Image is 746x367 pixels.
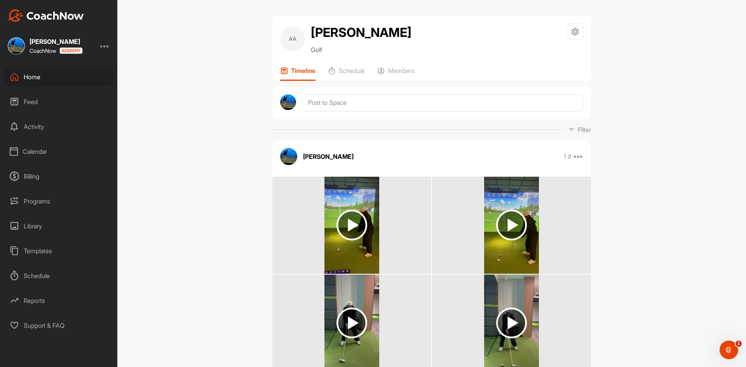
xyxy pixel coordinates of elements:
[578,125,591,134] p: Filter
[291,67,315,75] p: Timeline
[4,142,114,161] div: Calendar
[324,177,379,274] img: media
[336,308,367,338] img: play
[336,210,367,240] img: play
[496,308,527,338] img: play
[4,316,114,335] div: Support & FAQ
[4,67,114,87] div: Home
[8,37,25,54] img: square_c2c968d1ba4d61bfa9fef65f62c7a1bd.jpg
[8,9,84,22] img: CoachNow
[303,152,354,161] p: [PERSON_NAME]
[484,177,539,274] img: media
[564,153,571,160] p: 1 d
[720,341,738,359] iframe: Intercom live chat
[496,210,527,240] img: play
[280,26,305,51] div: AA
[339,67,365,75] p: Schedule
[4,191,114,211] div: Programs
[280,94,296,110] img: avatar
[388,67,415,75] p: Members
[30,47,82,54] div: CoachNow
[4,117,114,136] div: Activity
[311,23,411,42] h2: [PERSON_NAME]
[736,341,742,347] span: 1
[311,45,411,54] p: Golf
[4,266,114,285] div: Schedule
[4,216,114,236] div: Library
[4,291,114,310] div: Reports
[280,148,297,165] img: avatar
[30,38,82,45] div: [PERSON_NAME]
[59,47,82,54] img: CoachNow acadmey
[4,92,114,111] div: Feed
[4,241,114,261] div: Templates
[4,167,114,186] div: Billing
